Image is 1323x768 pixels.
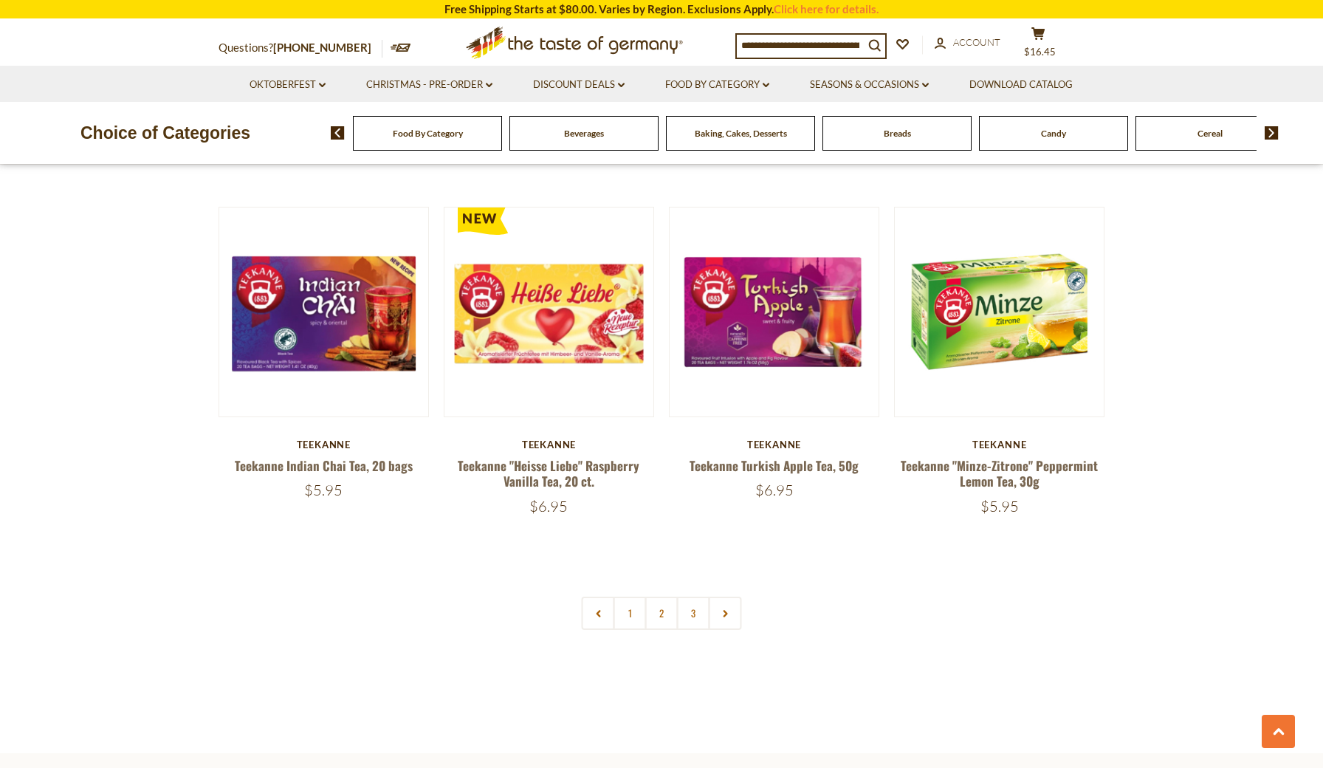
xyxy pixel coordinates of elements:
[894,439,1104,450] div: Teekanne
[393,128,463,139] a: Food By Category
[980,497,1019,515] span: $5.95
[366,77,492,93] a: Christmas - PRE-ORDER
[810,77,929,93] a: Seasons & Occasions
[1265,126,1279,140] img: next arrow
[695,128,787,139] a: Baking, Cakes, Desserts
[1016,27,1060,64] button: $16.45
[1024,46,1056,58] span: $16.45
[677,597,710,630] a: 3
[645,597,678,630] a: 2
[774,2,879,16] a: Click here for details.
[755,481,794,499] span: $6.95
[953,36,1000,48] span: Account
[331,126,345,140] img: previous arrow
[969,77,1073,93] a: Download Catalog
[670,208,879,416] img: Teekanne
[304,481,343,499] span: $5.95
[250,77,326,93] a: Oktoberfest
[669,439,879,450] div: Teekanne
[273,41,371,54] a: [PHONE_NUMBER]
[529,497,568,515] span: $6.95
[219,38,382,58] p: Questions?
[1041,128,1066,139] a: Candy
[444,208,653,416] img: Teekanne
[614,597,647,630] a: 1
[690,456,859,475] a: Teekanne Turkish Apple Tea, 50g
[533,77,625,93] a: Discount Deals
[935,35,1000,51] a: Account
[665,77,769,93] a: Food By Category
[219,208,428,416] img: Teekanne
[458,456,639,490] a: Teekanne "Heisse Liebe" Raspberry Vanilla Tea, 20 ct.
[901,456,1098,490] a: Teekanne "Minze-Zitrone" Peppermint Lemon Tea, 30g
[219,439,429,450] div: Teekanne
[1197,128,1223,139] a: Cereal
[235,456,413,475] a: Teekanne Indian Chai Tea, 20 bags
[895,208,1104,416] img: Teekanne
[444,439,654,450] div: Teekanne
[884,128,911,139] a: Breads
[564,128,604,139] a: Beverages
